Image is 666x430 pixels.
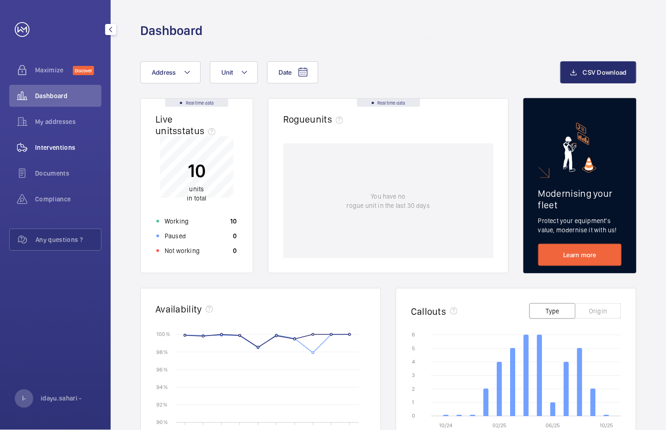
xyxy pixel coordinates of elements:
[412,345,415,352] text: 5
[152,69,176,76] span: Address
[575,303,621,319] button: Origin
[41,394,82,403] p: idayu.sahari -
[22,394,26,403] p: I-
[230,217,237,226] p: 10
[35,169,101,178] span: Documents
[357,99,420,107] div: Real time data
[35,65,73,75] span: Maximize
[35,194,101,204] span: Compliance
[35,143,101,152] span: Interventions
[546,423,560,429] text: 06/25
[538,188,622,211] h2: Modernising your fleet
[36,235,101,244] span: Any questions ?
[221,69,233,76] span: Unit
[267,61,318,83] button: Date
[187,185,206,203] p: in total
[35,91,101,100] span: Dashboard
[233,231,237,241] p: 0
[155,303,202,315] h2: Availability
[493,423,506,429] text: 02/25
[412,413,415,419] text: 0
[156,331,170,337] text: 100 %
[156,419,168,425] text: 90 %
[310,113,347,125] span: units
[73,66,94,75] span: Discover
[283,113,347,125] h2: Rogue
[35,117,101,126] span: My addresses
[279,69,292,76] span: Date
[440,423,453,429] text: 10/24
[210,61,258,83] button: Unit
[412,400,414,406] text: 1
[233,246,237,255] p: 0
[412,332,415,338] text: 6
[178,125,220,136] span: status
[538,244,622,266] a: Learn more
[156,349,168,355] text: 98 %
[156,401,167,408] text: 92 %
[347,192,430,210] p: You have no rogue unit in the last 30 days
[411,306,446,317] h2: Callouts
[529,303,576,319] button: Type
[187,159,206,183] p: 10
[412,372,415,379] text: 3
[156,384,168,390] text: 94 %
[560,61,636,83] button: CSV Download
[412,386,415,392] text: 2
[538,216,622,235] p: Protect your equipment's value, modernise it with us!
[140,61,201,83] button: Address
[583,69,627,76] span: CSV Download
[165,231,186,241] p: Paused
[165,99,228,107] div: Real time data
[600,423,613,429] text: 10/25
[140,22,202,39] h1: Dashboard
[165,246,200,255] p: Not working
[563,123,597,173] img: marketing-card.svg
[156,366,168,373] text: 96 %
[190,186,204,193] span: units
[412,359,415,365] text: 4
[165,217,189,226] p: Working
[155,113,219,136] h2: Live units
